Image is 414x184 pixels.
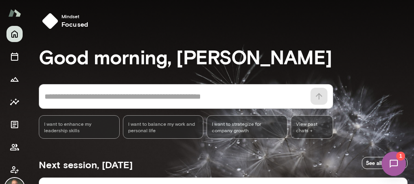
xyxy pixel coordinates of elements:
[6,162,23,178] button: Client app
[42,13,58,29] img: mindset
[44,121,114,133] span: I want to enhance my leadership skills
[39,115,120,139] div: I want to enhance my leadership skills
[207,115,287,139] div: I want to strategize for company growth
[128,121,199,133] span: I want to balance my work and personal life
[6,94,23,110] button: Insights
[123,115,204,139] div: I want to balance my work and personal life
[6,116,23,133] button: Documents
[39,158,133,171] h5: Next session, [DATE]
[6,71,23,87] button: Growth Plan
[212,121,282,133] span: I want to strategize for company growth
[6,26,23,42] button: Home
[6,139,23,155] button: Members
[61,19,88,29] h6: focused
[61,13,88,19] span: Mindset
[8,5,21,21] img: Mento
[6,49,23,65] button: Sessions
[39,10,95,32] button: Mindsetfocused
[291,115,333,139] span: View past chats ->
[362,157,408,169] a: See all sessions
[39,45,408,68] h3: Good morning, [PERSON_NAME]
